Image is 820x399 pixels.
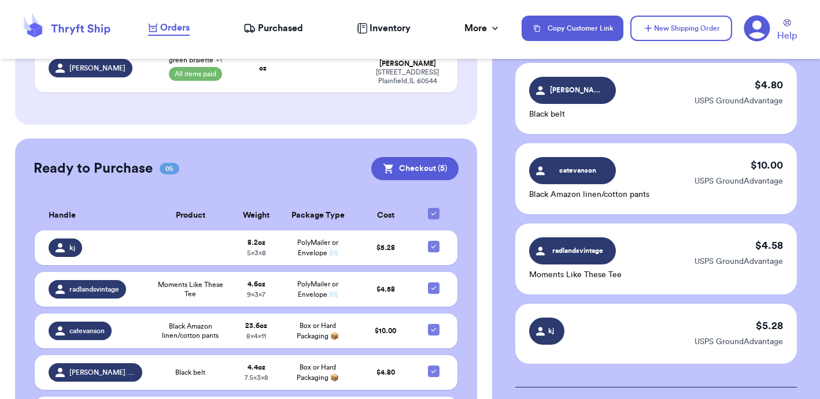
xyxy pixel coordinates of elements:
a: Inventory [357,21,411,35]
span: catevanson [69,326,105,335]
p: $ 5.28 [756,318,783,334]
span: 8 x 4 x 11 [246,333,266,340]
span: Inventory [370,21,411,35]
a: Purchased [243,21,303,35]
strong: oz [259,65,267,72]
span: Handle [49,210,76,222]
a: Orders [148,21,190,36]
span: $ 5.28 [376,244,395,251]
span: Orders [160,21,190,35]
span: green bralette [169,55,222,65]
span: kj [545,326,557,336]
a: Help [777,19,797,43]
p: USPS GroundAdvantage [695,95,783,107]
span: Box or Hard Packaging 📦 [297,364,339,381]
span: kj [69,243,75,252]
strong: 23.6 oz [245,322,267,329]
span: [PERSON_NAME].hsb [550,85,605,95]
span: [PERSON_NAME].hsb [69,368,136,377]
p: Moments Like These Tee [529,269,622,281]
span: + 1 [216,57,222,64]
span: $ 10.00 [375,327,396,334]
span: Black Amazon linen/cotton pants [156,322,224,340]
span: Box or Hard Packaging 📦 [297,322,339,340]
strong: 4.4 oz [248,364,265,371]
p: $ 4.58 [755,237,783,253]
p: USPS GroundAdvantage [695,256,783,267]
th: Cost [355,201,417,230]
span: Moments Like These Tee [156,280,224,299]
span: radlandsvintage [69,285,119,294]
p: USPS GroundAdvantage [695,176,783,187]
span: Black belt [175,368,205,377]
strong: 4.6 oz [248,281,265,288]
p: Black Amazon linen/cotton pants [529,189,649,200]
span: 9 x 3 x 7 [247,291,265,298]
p: Black belt [529,109,616,120]
span: Help [777,29,797,43]
h2: Ready to Purchase [34,159,153,178]
th: Package Type [281,201,355,230]
span: 7.5 x 3 x 8 [245,374,268,381]
p: $ 4.80 [755,77,783,93]
span: PolyMailer or Envelope ✉️ [297,239,338,256]
p: USPS GroundAdvantage [695,336,783,348]
span: $ 4.58 [376,286,395,293]
span: 05 [160,163,179,174]
span: PolyMailer or Envelope ✉️ [297,281,338,298]
span: radlandsvintage [550,245,605,256]
th: Product [149,201,231,230]
div: More [464,21,501,35]
strong: 8.2 oz [248,239,265,246]
span: 5 x 3 x 8 [247,249,266,256]
div: [STREET_ADDRESS] Plainfield , IL 60544 [371,68,444,85]
span: Purchased [258,21,303,35]
span: [PERSON_NAME] [69,64,125,73]
button: New Shipping Order [630,16,732,41]
button: Checkout (5) [371,157,459,180]
th: Weight [232,201,281,230]
span: catevanson [550,165,605,176]
span: $ 4.80 [376,369,395,376]
div: [PERSON_NAME] [PERSON_NAME] [371,51,444,68]
span: All items paid [169,67,222,81]
p: $ 10.00 [751,157,783,173]
button: Copy Customer Link [522,16,623,41]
